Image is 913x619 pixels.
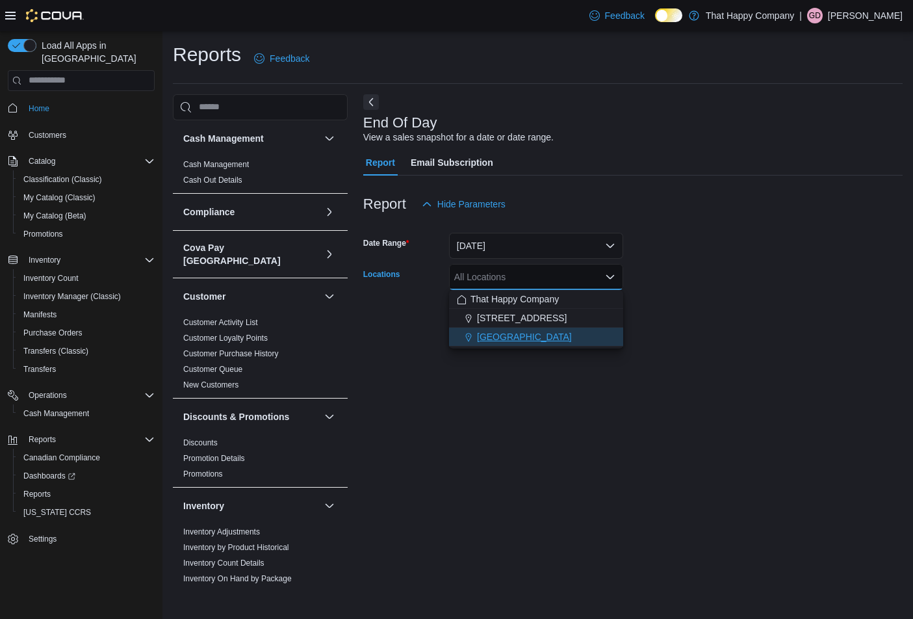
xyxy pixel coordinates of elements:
img: Cova [26,9,84,22]
span: Load All Apps in [GEOGRAPHIC_DATA] [36,39,155,65]
button: Cash Management [183,132,319,145]
button: Discounts & Promotions [183,410,319,423]
span: Cash Out Details [183,175,242,185]
a: Home [23,101,55,116]
a: Inventory Count Details [183,559,264,568]
button: Customer [322,289,337,304]
a: Promotions [183,469,223,479]
span: Inventory Count [18,270,155,286]
span: [STREET_ADDRESS] [477,311,567,324]
button: Customer [183,290,319,303]
h3: Report [363,196,406,212]
span: Inventory [29,255,60,265]
span: Customer Purchase History [183,349,279,359]
span: Report [366,150,395,176]
button: Cova Pay [GEOGRAPHIC_DATA] [322,246,337,262]
span: Classification (Classic) [18,172,155,187]
span: Canadian Compliance [23,453,100,463]
button: Close list of options [605,272,615,282]
span: Dark Mode [655,22,656,23]
span: Email Subscription [411,150,493,176]
button: Transfers (Classic) [13,342,160,360]
h3: Inventory [183,499,224,512]
button: Cash Management [13,404,160,423]
span: Purchase Orders [23,328,83,338]
span: Inventory On Hand by Package [183,573,292,584]
a: Dashboards [18,468,81,484]
h3: Compliance [183,205,235,218]
a: [US_STATE] CCRS [18,505,96,520]
span: My Catalog (Beta) [18,208,155,224]
span: Canadian Compliance [18,450,155,466]
h3: End Of Day [363,115,437,131]
span: [GEOGRAPHIC_DATA] [477,330,572,343]
button: Next [363,94,379,110]
a: Inventory by Product Historical [183,543,289,552]
span: [US_STATE] CCRS [23,507,91,518]
span: My Catalog (Classic) [23,192,96,203]
div: Discounts & Promotions [173,435,348,487]
span: That Happy Company [470,293,559,306]
button: Operations [23,388,72,403]
span: Transfers [18,362,155,377]
button: [DATE] [449,233,623,259]
button: [GEOGRAPHIC_DATA] [449,328,623,347]
button: Hide Parameters [417,191,511,217]
span: Operations [23,388,155,403]
h3: Cash Management [183,132,264,145]
div: View a sales snapshot for a date or date range. [363,131,554,144]
button: Catalog [3,152,160,170]
button: Customers [3,125,160,144]
button: Purchase Orders [13,324,160,342]
div: Cash Management [173,157,348,193]
a: Dashboards [13,467,160,485]
span: Feedback [270,52,309,65]
span: Cash Management [23,408,89,419]
button: Classification (Classic) [13,170,160,189]
a: New Customers [183,380,238,389]
span: Customers [23,127,155,143]
button: Catalog [23,153,60,169]
span: Customer Loyalty Points [183,333,268,343]
button: Settings [3,529,160,548]
span: Customers [29,130,66,140]
span: Manifests [18,307,155,323]
a: Promotion Details [183,454,245,463]
div: Customer [173,315,348,398]
span: Catalog [23,153,155,169]
a: Inventory Adjustments [183,527,260,536]
p: That Happy Company [706,8,794,23]
span: Feedback [605,9,645,22]
button: Reports [23,432,61,447]
a: Feedback [584,3,650,29]
span: Reports [23,432,155,447]
a: Customers [23,127,71,143]
span: Purchase Orders [18,325,155,341]
span: Home [23,100,155,116]
button: [US_STATE] CCRS [13,503,160,521]
span: Inventory Count Details [183,558,264,568]
a: Transfers [18,362,61,377]
span: Customer Activity List [183,317,258,328]
span: Manifests [23,309,57,320]
label: Locations [363,269,400,280]
span: Reports [29,434,56,445]
span: Washington CCRS [18,505,155,520]
a: Customer Activity List [183,318,258,327]
a: My Catalog (Classic) [18,190,101,205]
button: Manifests [13,306,160,324]
button: Inventory Manager (Classic) [13,287,160,306]
h1: Reports [173,42,241,68]
div: Choose from the following options [449,290,623,347]
a: My Catalog (Beta) [18,208,92,224]
p: [PERSON_NAME] [828,8,903,23]
label: Date Range [363,238,409,248]
a: Classification (Classic) [18,172,107,187]
span: My Catalog (Classic) [18,190,155,205]
span: Transfers (Classic) [23,346,88,356]
span: Operations [29,390,67,401]
span: Inventory Manager (Classic) [18,289,155,304]
a: Reports [18,486,56,502]
span: Discounts [183,438,218,448]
